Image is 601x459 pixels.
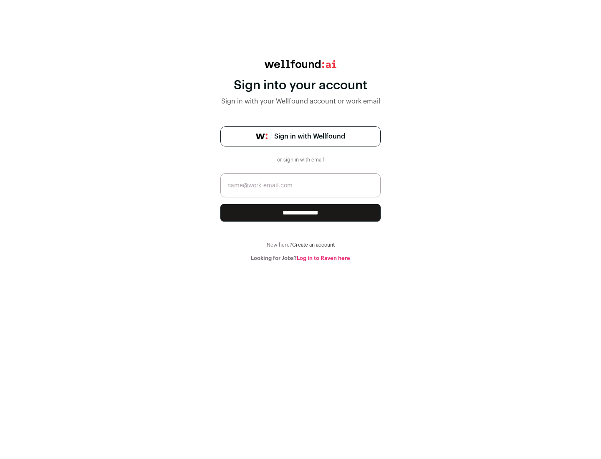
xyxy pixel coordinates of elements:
[297,255,350,261] a: Log in to Raven here
[256,134,268,139] img: wellfound-symbol-flush-black-fb3c872781a75f747ccb3a119075da62bfe97bd399995f84a933054e44a575c4.png
[292,242,335,247] a: Create an account
[220,255,381,262] div: Looking for Jobs?
[220,126,381,146] a: Sign in with Wellfound
[220,96,381,106] div: Sign in with your Wellfound account or work email
[220,242,381,248] div: New here?
[274,156,327,163] div: or sign in with email
[265,60,336,68] img: wellfound:ai
[220,173,381,197] input: name@work-email.com
[220,78,381,93] div: Sign into your account
[274,131,345,141] span: Sign in with Wellfound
